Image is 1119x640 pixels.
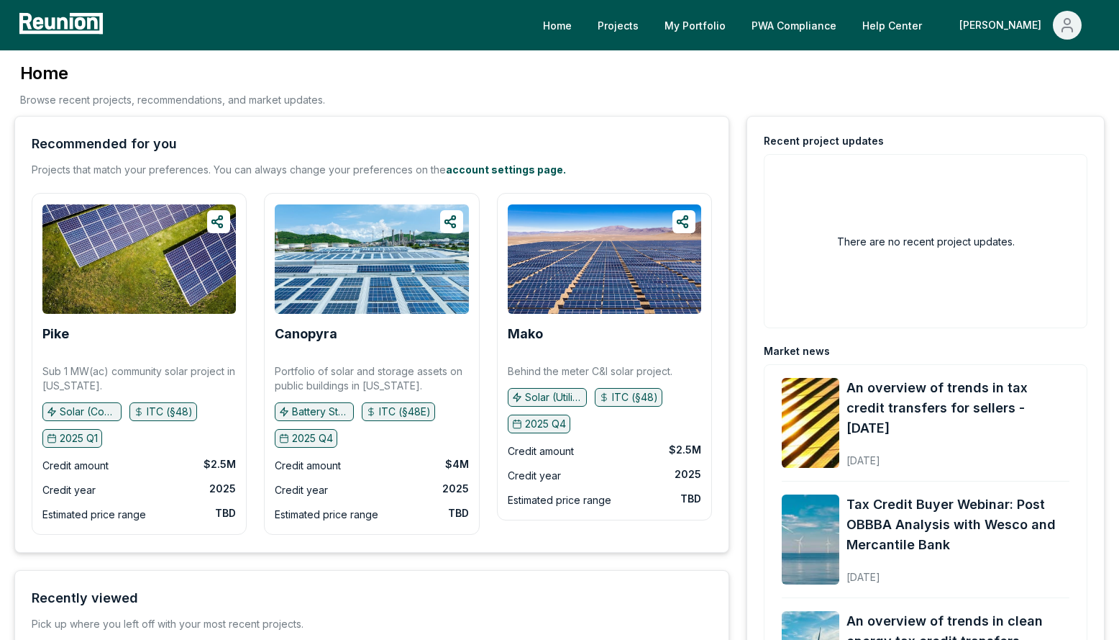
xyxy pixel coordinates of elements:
div: Credit amount [508,443,574,460]
a: Projects [586,11,650,40]
img: Pike [42,204,236,314]
p: ITC (§48) [147,405,193,419]
div: Credit year [508,467,561,484]
a: Mako [508,327,543,341]
a: Help Center [851,11,933,40]
div: Credit year [42,482,96,499]
div: Recent project updates [764,134,884,148]
p: ITC (§48) [612,390,658,405]
button: 2025 Q4 [275,429,337,448]
a: Home [531,11,583,40]
div: Credit year [275,482,328,499]
div: 2025 [675,467,701,482]
div: TBD [215,506,236,520]
h2: There are no recent project updates. [837,234,1015,249]
h3: Home [20,62,325,85]
nav: Main [531,11,1105,40]
b: Mako [508,326,543,341]
div: 2025 [442,482,469,496]
b: Pike [42,326,69,341]
div: [DATE] [846,443,1069,468]
img: Tax Credit Buyer Webinar: Post OBBBA Analysis with Wesco and Mercantile Bank [782,495,839,585]
button: Solar (Utility) [508,388,587,407]
div: TBD [448,506,469,520]
p: Solar (Utility) [525,390,583,405]
button: Solar (Community) [42,402,122,421]
p: 2025 Q1 [60,431,98,446]
div: Estimated price range [42,506,146,523]
a: My Portfolio [653,11,737,40]
div: $4M [445,457,469,472]
p: Sub 1 MW(ac) community solar project in [US_STATE]. [42,364,236,393]
a: PWA Compliance [740,11,848,40]
button: [PERSON_NAME] [948,11,1093,40]
button: 2025 Q1 [42,429,102,448]
a: Pike [42,327,69,341]
p: Behind the meter C&I solar project. [508,364,672,379]
img: Mako [508,204,701,314]
div: $2.5M [204,457,236,472]
div: Recommended for you [32,134,177,154]
div: [PERSON_NAME] [959,11,1047,40]
div: Estimated price range [275,506,378,523]
a: Canopyra [275,327,337,341]
div: Recently viewed [32,588,138,608]
div: 2025 [209,482,236,496]
p: Portfolio of solar and storage assets on public buildings in [US_STATE]. [275,364,468,393]
a: An overview of trends in tax credit transfers for sellers - [DATE] [846,378,1069,438]
button: 2025 Q4 [508,415,570,433]
div: Estimated price range [508,492,611,509]
p: 2025 Q4 [525,417,566,431]
div: Credit amount [275,457,341,474]
span: Projects that match your preferences. You can always change your preferences on the [32,163,446,176]
p: ITC (§48E) [379,405,431,419]
div: Credit amount [42,457,109,474]
div: Market news [764,344,830,359]
a: account settings page. [446,163,566,176]
div: TBD [680,492,701,506]
p: Browse recent projects, recommendations, and market updates. [20,92,325,107]
a: Tax Credit Buyer Webinar: Post OBBBA Analysis with Wesco and Mercantile Bank [846,495,1069,555]
div: Pick up where you left off with your most recent projects. [32,617,303,631]
p: Battery Storage, Solar (C&I) [292,405,350,419]
p: 2025 Q4 [292,431,333,446]
div: $2.5M [669,443,701,457]
b: Canopyra [275,326,337,341]
button: Battery Storage, Solar (C&I) [275,402,354,421]
div: [DATE] [846,559,1069,585]
img: An overview of trends in tax credit transfers for sellers - September 2025 [782,378,839,468]
img: Canopyra [275,204,468,314]
p: Solar (Community) [60,405,117,419]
